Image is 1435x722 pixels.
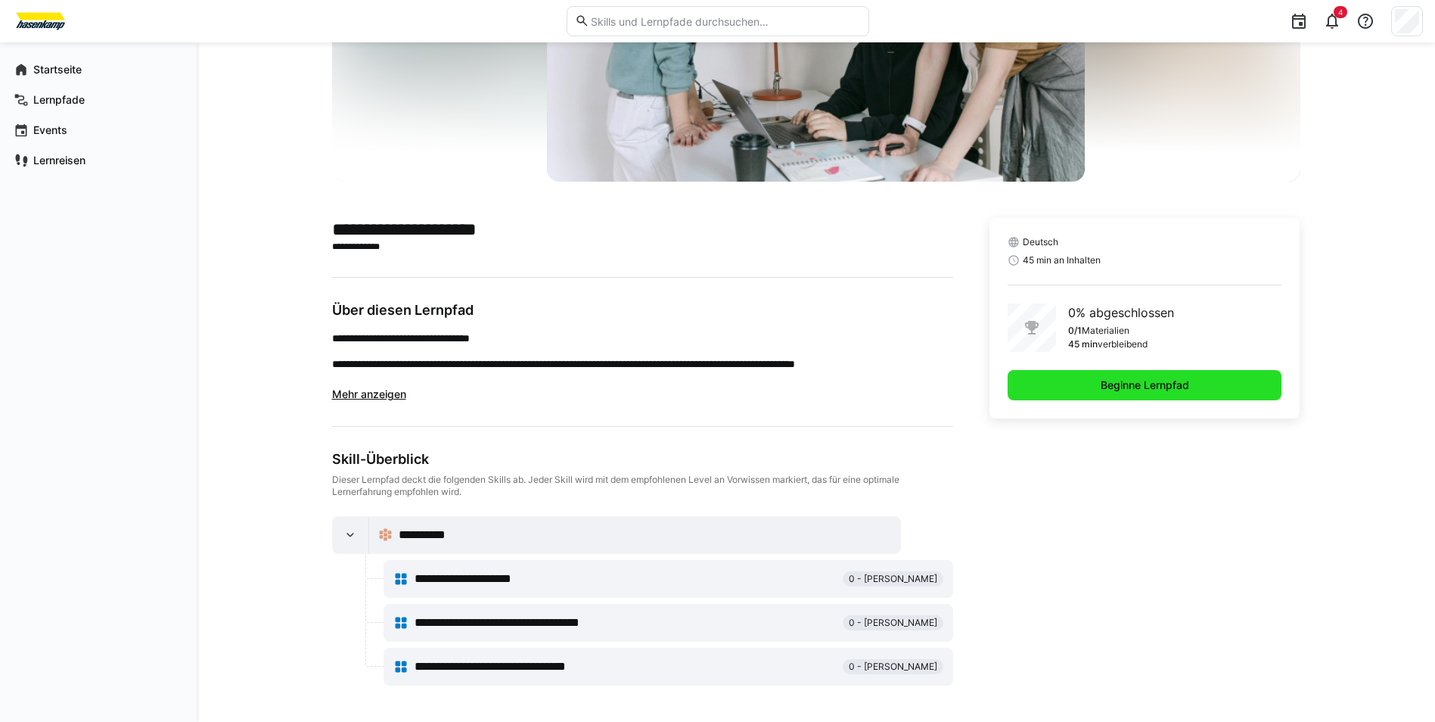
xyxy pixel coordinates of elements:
[1068,325,1082,337] p: 0/1
[1023,254,1101,266] span: 45 min an Inhalten
[332,302,953,319] h3: Über diesen Lernpfad
[1098,378,1191,393] span: Beginne Lernpfad
[332,387,406,400] span: Mehr anzeigen
[1082,325,1129,337] p: Materialien
[589,14,860,28] input: Skills und Lernpfade durchsuchen…
[1068,303,1174,322] p: 0% abgeschlossen
[849,617,937,629] span: 0 - [PERSON_NAME]
[1008,370,1282,400] button: Beginne Lernpfad
[1098,338,1148,350] p: verbleibend
[1068,338,1098,350] p: 45 min
[849,573,937,585] span: 0 - [PERSON_NAME]
[1338,8,1343,17] span: 4
[332,474,953,498] div: Dieser Lernpfad deckt die folgenden Skills ab. Jeder Skill wird mit dem empfohlenen Level an Vorw...
[849,661,937,673] span: 0 - [PERSON_NAME]
[332,451,953,468] div: Skill-Überblick
[1023,236,1058,248] span: Deutsch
